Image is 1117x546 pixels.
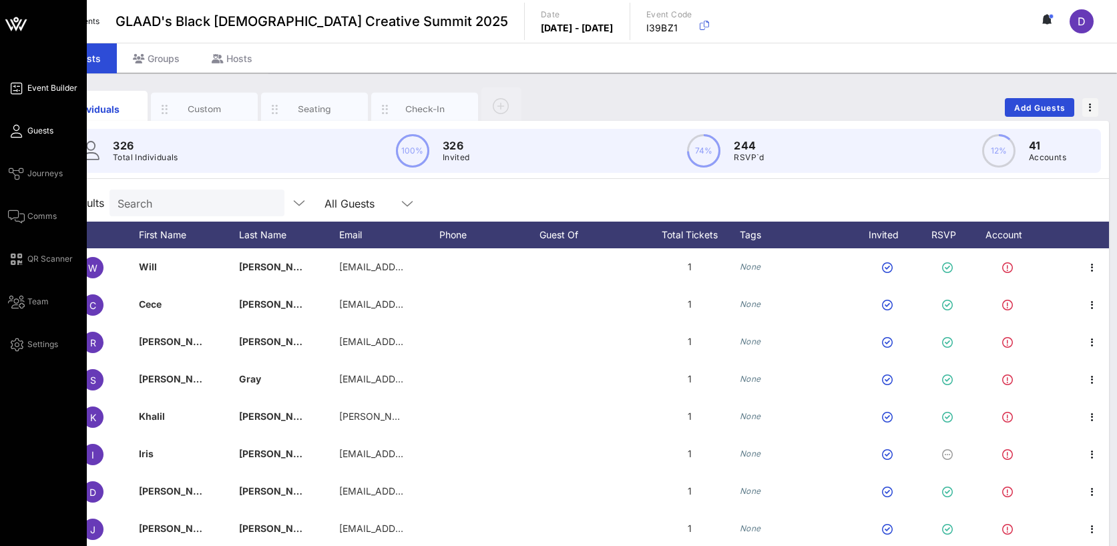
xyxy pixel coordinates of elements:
a: Event Builder [8,80,77,96]
span: Cece [139,298,162,310]
div: 1 [640,323,740,360]
div: Seating [285,103,345,115]
div: Phone [439,222,539,248]
span: [EMAIL_ADDRESS][DOMAIN_NAME] [339,373,500,384]
p: Invited [443,151,470,164]
div: First Name [139,222,239,248]
span: Iris [139,448,154,459]
span: D [89,487,96,498]
span: K [90,412,96,423]
p: I39BZ1 [646,21,692,35]
div: Account [973,222,1047,248]
div: 1 [640,435,740,473]
span: W [88,262,97,274]
span: Journeys [27,168,63,180]
span: J [90,524,95,535]
p: [DATE] - [DATE] [541,21,614,35]
p: RSVP`d [734,151,764,164]
div: D [1070,9,1094,33]
div: Groups [117,43,196,73]
i: None [740,486,761,496]
p: Total Individuals [113,151,178,164]
span: Add Guests [1014,103,1066,113]
span: [PERSON_NAME] [239,448,318,459]
span: [PERSON_NAME][EMAIL_ADDRESS][DOMAIN_NAME] [339,411,577,422]
span: Will [139,261,157,272]
span: C [89,300,96,311]
div: Hosts [196,43,268,73]
span: Team [27,296,49,308]
i: None [740,523,761,533]
p: 326 [443,138,470,154]
p: Event Code [646,8,692,21]
a: Team [8,294,49,310]
i: None [740,262,761,272]
span: [PERSON_NAME] [239,298,318,310]
div: 1 [640,248,740,286]
div: Tags [740,222,853,248]
span: [EMAIL_ADDRESS][DOMAIN_NAME] [339,261,500,272]
span: Khalil [139,411,165,422]
div: Check-In [395,103,455,115]
span: [EMAIL_ADDRESS][DOMAIN_NAME] [339,485,500,497]
a: Journeys [8,166,63,182]
div: 1 [640,398,740,435]
div: Individuals [65,102,124,116]
span: [PERSON_NAME] [139,523,218,534]
span: [PERSON_NAME] [139,373,218,384]
span: Guests [27,125,53,137]
i: None [740,449,761,459]
i: None [740,336,761,346]
span: [PERSON_NAME] [239,411,318,422]
span: [PERSON_NAME] [139,336,218,347]
div: Invited [853,222,927,248]
span: [PERSON_NAME] [139,485,218,497]
a: Settings [8,336,58,352]
div: Guest Of [539,222,640,248]
span: Gray [239,373,261,384]
a: Guests [8,123,53,139]
span: GLAAD's Black [DEMOGRAPHIC_DATA] Creative Summit 2025 [116,11,508,31]
span: [EMAIL_ADDRESS][DOMAIN_NAME] [339,336,500,347]
span: [EMAIL_ADDRESS][DOMAIN_NAME] [339,448,500,459]
span: [EMAIL_ADDRESS][DOMAIN_NAME] [339,523,500,534]
i: None [740,374,761,384]
span: R [90,337,96,348]
p: Date [541,8,614,21]
div: 1 [640,473,740,510]
div: 1 [640,286,740,323]
div: Last Name [239,222,339,248]
div: Total Tickets [640,222,740,248]
div: All Guests [316,190,423,216]
p: 41 [1029,138,1066,154]
span: Settings [27,338,58,350]
div: RSVP [927,222,973,248]
span: Comms [27,210,57,222]
p: Accounts [1029,151,1066,164]
span: [PERSON_NAME] [239,485,318,497]
span: S [90,374,96,386]
div: Email [339,222,439,248]
div: Custom [175,103,234,115]
span: Event Builder [27,82,77,94]
span: [PERSON_NAME] [239,261,318,272]
span: [PERSON_NAME] [239,523,318,534]
span: [EMAIL_ADDRESS][DOMAIN_NAME] [339,298,500,310]
span: [PERSON_NAME] [239,336,318,347]
i: None [740,299,761,309]
a: Comms [8,208,57,224]
div: All Guests [324,198,375,210]
p: 244 [734,138,764,154]
span: D [1078,15,1086,28]
span: I [91,449,94,461]
a: QR Scanner [8,251,73,267]
p: 326 [113,138,178,154]
button: Add Guests [1005,98,1074,117]
div: 1 [640,360,740,398]
span: QR Scanner [27,253,73,265]
i: None [740,411,761,421]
